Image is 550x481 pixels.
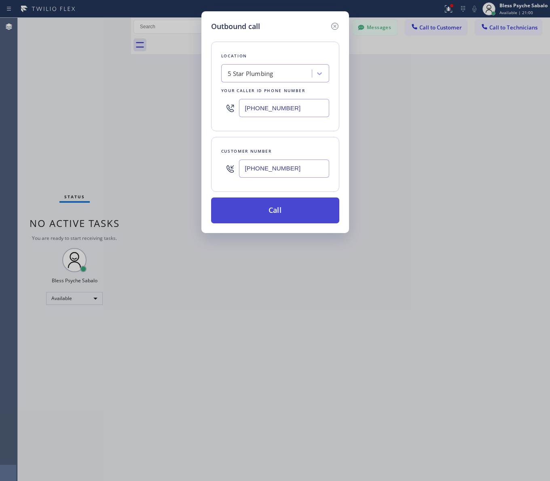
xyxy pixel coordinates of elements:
[239,160,329,178] input: (123) 456-7890
[211,21,260,32] h5: Outbound call
[211,197,339,223] button: Call
[228,69,273,78] div: 5 Star Plumbing
[239,99,329,117] input: (123) 456-7890
[221,52,329,60] div: Location
[221,147,329,155] div: Customer number
[221,86,329,95] div: Your caller id phone number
